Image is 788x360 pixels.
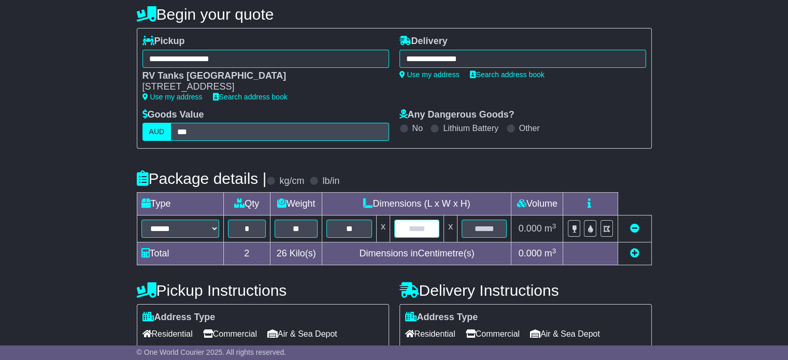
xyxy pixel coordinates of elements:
div: [STREET_ADDRESS] [142,81,379,93]
label: Address Type [142,312,216,323]
span: m [545,248,556,258]
label: Lithium Battery [443,123,498,133]
span: 0.000 [519,248,542,258]
a: Remove this item [630,223,639,234]
a: Search address book [470,70,545,79]
span: Residential [405,326,455,342]
td: Qty [223,193,270,215]
a: Search address book [213,93,288,101]
h4: Begin your quote [137,6,652,23]
label: Address Type [405,312,478,323]
div: RV Tanks [GEOGRAPHIC_DATA] [142,70,379,82]
a: Use my address [142,93,203,101]
td: Total [137,242,223,265]
label: kg/cm [279,176,304,187]
td: Type [137,193,223,215]
span: Commercial [203,326,257,342]
td: Dimensions in Centimetre(s) [322,242,511,265]
sup: 3 [552,222,556,230]
label: Any Dangerous Goods? [399,109,514,121]
td: 2 [223,242,270,265]
label: No [412,123,423,133]
a: Use my address [399,70,460,79]
span: © One World Courier 2025. All rights reserved. [137,348,286,356]
label: Pickup [142,36,185,47]
label: Delivery [399,36,448,47]
span: Commercial [466,326,520,342]
label: lb/in [322,176,339,187]
label: Other [519,123,540,133]
a: Add new item [630,248,639,258]
label: Goods Value [142,109,204,121]
sup: 3 [552,247,556,255]
td: Dimensions (L x W x H) [322,193,511,215]
label: AUD [142,123,171,141]
h4: Delivery Instructions [399,282,652,299]
span: 26 [277,248,287,258]
td: Volume [511,193,563,215]
h4: Package details | [137,170,267,187]
span: Air & Sea Depot [530,326,600,342]
span: 0.000 [519,223,542,234]
span: m [545,223,556,234]
span: Air & Sea Depot [267,326,337,342]
span: Residential [142,326,193,342]
td: Weight [270,193,322,215]
h4: Pickup Instructions [137,282,389,299]
td: x [444,215,457,242]
td: Kilo(s) [270,242,322,265]
td: x [376,215,390,242]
